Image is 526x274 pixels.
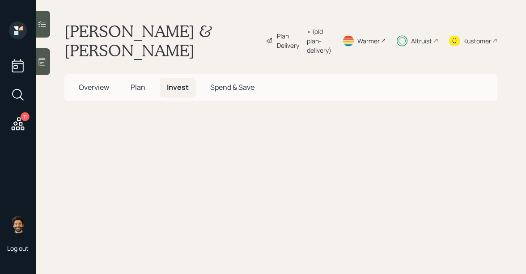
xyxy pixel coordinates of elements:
[463,36,491,46] div: Kustomer
[411,36,432,46] div: Altruist
[9,215,27,233] img: eric-schwartz-headshot.png
[79,82,109,92] span: Overview
[307,27,331,55] div: • (old plan-delivery)
[7,244,29,253] div: Log out
[167,82,189,92] span: Invest
[64,21,259,60] h1: [PERSON_NAME] & [PERSON_NAME]
[357,36,380,46] div: Warmer
[21,112,30,121] div: 11
[131,82,145,92] span: Plan
[210,82,255,92] span: Spend & Save
[277,31,302,50] div: Plan Delivery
